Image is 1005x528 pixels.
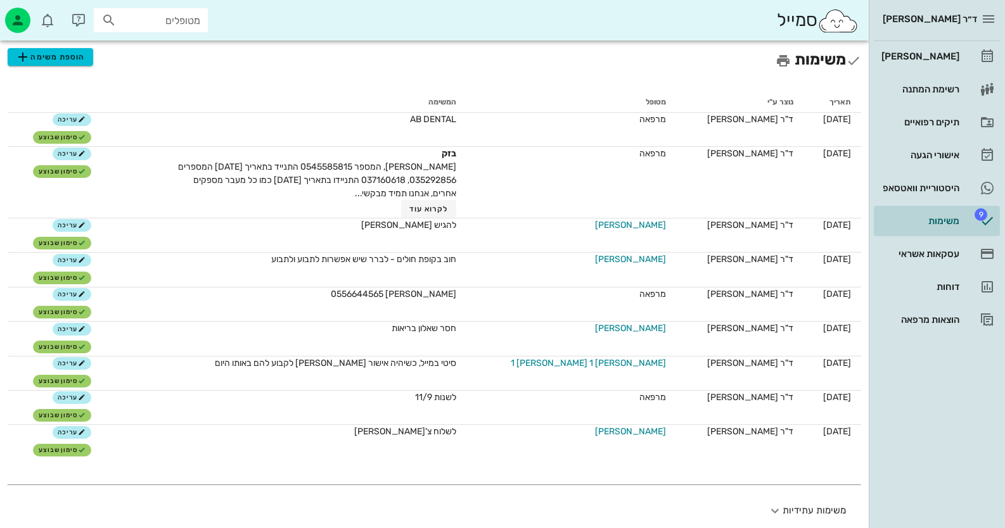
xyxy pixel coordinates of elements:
[686,287,793,301] div: ד"ר [PERSON_NAME]
[39,343,86,351] span: סימון שבוצע
[58,394,85,401] span: עריכה
[8,496,861,526] button: משימות עתידיות
[823,254,851,265] span: [DATE]
[883,13,977,25] span: ד״ר [PERSON_NAME]
[879,183,959,193] div: היסטוריית וואטסאפ
[58,256,85,264] span: עריכה
[874,41,1000,72] a: [PERSON_NAME]
[53,219,91,232] button: עריכה
[410,114,456,125] span: AB DENTAL
[686,356,793,370] div: ד"ר [PERSON_NAME]
[639,289,666,299] span: מרפאה
[874,272,1000,302] a: דוחות
[686,218,793,232] div: ד"ר [PERSON_NAME]
[39,168,86,175] span: סימון שבוצע
[686,322,793,335] div: ד"ר [PERSON_NAME]
[361,220,456,230] span: להגיש [PERSON_NAME]
[53,391,91,404] button: עריכה
[595,425,666,438] span: [PERSON_NAME]
[874,107,1000,137] a: תיקים רפואיים
[33,444,91,456] button: סימון שבוצע
[39,308,86,316] span: סימון שבוצע
[15,49,85,65] span: הוספת משימה
[823,114,851,125] span: [DATE]
[829,97,851,106] span: תאריך
[39,134,86,141] span: סימון שבוצע
[823,148,851,159] span: [DATE]
[53,254,91,267] button: עריכה
[331,289,456,299] span: [PERSON_NAME] 0556644565
[33,375,91,387] button: סימון שבוצע
[874,140,1000,170] a: אישורי הגעה
[874,305,1000,335] a: הוצאות מרפאה
[879,117,959,127] div: תיקים רפואיים
[817,8,859,34] img: SmileCloud logo
[879,216,959,226] div: משימות
[271,254,456,265] span: חוב בקופת חולים - לברר שיש אפשרות לתבוע ולתבוע
[33,165,91,178] button: סימון שבוצע
[33,237,91,249] button: סימון שבוצע
[803,92,861,113] th: תאריך
[595,218,666,232] span: [PERSON_NAME]
[823,426,851,437] span: [DATE]
[639,148,666,159] span: מרפאה
[767,97,793,106] span: נוצר ע"י
[823,220,851,230] span: [DATE]
[37,10,45,18] span: תג
[823,289,851,299] span: [DATE]
[595,426,666,437] a: [PERSON_NAME]
[777,7,859,34] div: סמייל
[879,282,959,292] div: דוחות
[8,48,93,66] button: הוספת משימה
[354,426,456,437] span: לשלוח צ'[PERSON_NAME]
[686,253,793,266] div: ד"ר [PERSON_NAME]
[595,254,666,265] a: [PERSON_NAME]
[879,249,959,259] div: עסקאות אשראי
[58,360,85,367] span: עריכה
[676,92,803,113] th: נוצר ע"י
[33,306,91,318] button: סימון שבוצע
[874,239,1000,269] a: עסקאות אשראי
[101,92,466,113] th: המשימה
[595,220,666,230] a: [PERSON_NAME]
[39,446,86,454] span: סימון שבוצע
[392,323,456,334] span: חסר שאלון בריאות
[595,322,666,335] span: [PERSON_NAME]
[53,113,91,126] button: עריכה
[595,323,666,334] a: [PERSON_NAME]
[53,288,91,301] button: עריכה
[58,116,85,123] span: עריכה
[58,291,85,298] span: עריכה
[686,391,793,404] div: ד"ר [PERSON_NAME]
[178,161,456,199] span: [PERSON_NAME], המספר 0545585815 התנייד בתאריך [DATE] המספרים 035292856, 037160618 התניידו בתאריך ...
[409,204,449,213] span: לקרוא עוד
[53,148,91,160] button: עריכה
[39,412,86,419] span: סימון שבוצע
[823,323,851,334] span: [DATE]
[879,150,959,160] div: אישורי הגעה
[53,426,91,439] button: עריכה
[39,274,86,282] span: סימון שבוצע
[511,358,666,368] a: [PERSON_NAME] 1 [PERSON_NAME] 1
[58,429,85,436] span: עריכה
[823,358,851,368] span: [DATE]
[823,392,851,403] span: [DATE]
[874,206,1000,236] a: תגמשימות
[874,173,1000,203] a: היסטוריית וואטסאפ
[39,239,86,247] span: סימון שבוצע
[415,392,456,403] span: לשנות 11/9
[874,74,1000,104] a: רשימת המתנה
[33,341,91,353] button: סימון שבוצע
[639,114,666,125] span: מרפאה
[686,113,793,126] div: ד"ר [PERSON_NAME]
[33,131,91,144] button: סימון שבוצע
[215,358,456,368] span: סיטי במייל, כשיהיה אישור [PERSON_NAME] לקבוע להם באותו היום
[879,84,959,94] div: רשימת המתנה
[58,222,85,229] span: עריכה
[646,97,666,106] span: מטופל
[686,147,793,160] div: ד"ר [PERSON_NAME]
[171,147,456,160] div: בזק
[33,272,91,284] button: סימון שבוצע
[39,377,86,385] span: סימון שבוצע
[53,357,91,370] button: עריכה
